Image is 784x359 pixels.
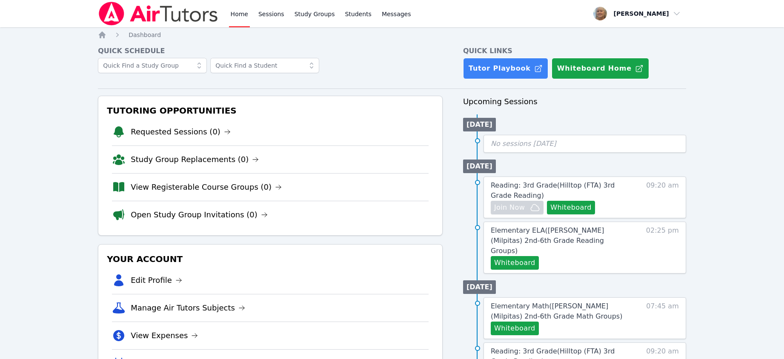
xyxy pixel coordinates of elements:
a: Dashboard [129,31,161,39]
button: Whiteboard [547,201,595,214]
span: No sessions [DATE] [491,140,556,148]
a: Manage Air Tutors Subjects [131,302,245,314]
span: 07:45 am [646,301,679,335]
a: Reading: 3rd Grade(Hilltop (FTA) 3rd Grade Reading) [491,180,632,201]
h3: Tutoring Opportunities [105,103,435,118]
span: Dashboard [129,31,161,38]
img: Air Tutors [98,2,218,26]
h4: Quick Links [463,46,686,56]
a: Open Study Group Invitations (0) [131,209,268,221]
a: Tutor Playbook [463,58,548,79]
span: Elementary Math ( [PERSON_NAME] (Milpitas) 2nd-6th Grade Math Groups ) [491,302,622,320]
h4: Quick Schedule [98,46,443,56]
button: Whiteboard Home [552,58,649,79]
span: Elementary ELA ( [PERSON_NAME] (Milpitas) 2nd-6th Grade Reading Groups ) [491,226,604,255]
input: Quick Find a Study Group [98,58,207,73]
a: Edit Profile [131,274,182,286]
li: [DATE] [463,118,496,131]
span: Reading: 3rd Grade ( Hilltop (FTA) 3rd Grade Reading ) [491,181,615,199]
span: Join Now [494,202,525,213]
h3: Your Account [105,251,435,267]
li: [DATE] [463,160,496,173]
nav: Breadcrumb [98,31,686,39]
a: View Registerable Course Groups (0) [131,181,282,193]
a: View Expenses [131,330,198,342]
span: 02:25 pm [646,225,679,270]
input: Quick Find a Student [210,58,319,73]
span: Messages [382,10,411,18]
a: Elementary ELA([PERSON_NAME] (Milpitas) 2nd-6th Grade Reading Groups) [491,225,632,256]
a: Elementary Math([PERSON_NAME] (Milpitas) 2nd-6th Grade Math Groups) [491,301,632,322]
a: Requested Sessions (0) [131,126,231,138]
a: Study Group Replacements (0) [131,154,259,165]
li: [DATE] [463,280,496,294]
button: Join Now [491,201,544,214]
button: Whiteboard [491,256,539,270]
h3: Upcoming Sessions [463,96,686,108]
span: 09:20 am [646,180,679,214]
button: Whiteboard [491,322,539,335]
